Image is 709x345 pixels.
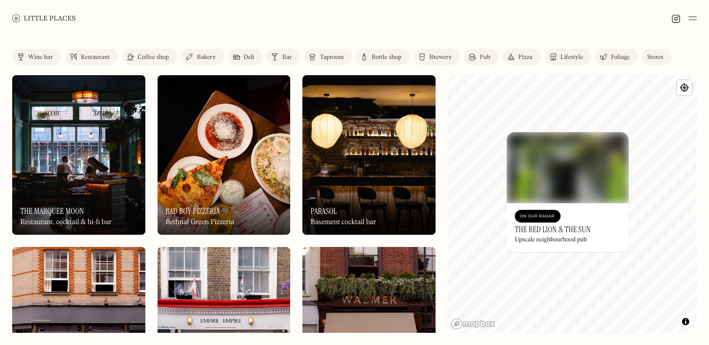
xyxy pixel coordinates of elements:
a: Restaurant [65,49,118,65]
h3: The Marquee Moon [20,206,84,216]
a: Deli [228,49,263,65]
a: Mapbox homepage [451,318,496,330]
div: Deli [244,54,255,60]
img: Bad Boy Pizzeria [158,75,291,235]
img: The Red Lion & The Sun [507,132,629,203]
h3: Parasol [311,206,337,216]
button: Toggle attribution [680,316,692,328]
a: Bottle shop [356,49,410,65]
div: Restaurant, cocktail & hi-fi bar [20,218,112,227]
a: Bakery [181,49,224,65]
h3: The Red Lion & The Sun [515,225,591,234]
canvas: Map [448,75,697,333]
a: Bar [266,49,300,65]
div: Wine bar [28,54,53,60]
div: Upscale neighbourhood pub [515,236,587,243]
a: ParasolParasolParasolBasement cocktail bar [302,75,436,235]
div: Brewery [429,54,452,60]
button: Find my location [677,80,692,95]
h3: Bad Boy Pizzeria [166,206,220,216]
div: Lifestyle [561,54,583,60]
div: Bakery [197,54,215,60]
div: On Our Radar [520,211,556,222]
a: Pub [464,49,499,65]
span: Toggle attribution [683,316,689,327]
div: Bar [282,54,292,60]
div: Basement cocktail bar [311,218,376,227]
a: Wine bar [12,49,61,65]
div: Stores [647,54,663,60]
div: Pub [480,54,490,60]
div: Foliage [611,54,630,60]
a: The Red Lion & The SunThe Red Lion & The SunOn Our RadarThe Red Lion & The SunUpscale neighbourho... [507,132,629,252]
div: Restaurant [81,54,110,60]
div: Bottle shop [372,54,402,60]
img: The Marquee Moon [12,75,145,235]
div: Taproom [320,54,344,60]
a: Stores [642,49,671,65]
a: Foliage [595,49,638,65]
img: Parasol [302,75,436,235]
a: Coffee shop [122,49,177,65]
div: Coffee shop [138,54,169,60]
div: Pizza [518,54,533,60]
div: Bethnal Green Pizzeria [166,218,234,227]
a: Pizza [503,49,541,65]
a: Bad Boy PizzeriaBad Boy PizzeriaBad Boy PizzeriaBethnal Green Pizzeria [158,75,291,235]
a: Taproom [304,49,352,65]
a: Lifestyle [545,49,591,65]
a: Brewery [414,49,460,65]
a: The Marquee MoonThe Marquee MoonThe Marquee MoonRestaurant, cocktail & hi-fi bar [12,75,145,235]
